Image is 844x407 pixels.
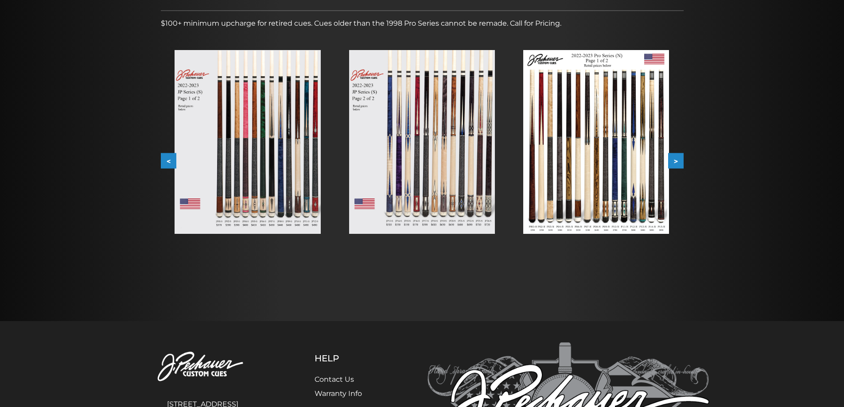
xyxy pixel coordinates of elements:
[135,342,271,391] img: Pechauer Custom Cues
[315,375,354,384] a: Contact Us
[161,153,176,169] button: <
[668,153,684,169] button: >
[315,389,362,398] a: Warranty Info
[315,353,383,364] h5: Help
[161,18,684,29] p: $100+ minimum upcharge for retired cues. Cues older than the 1998 Pro Series cannot be remade. Ca...
[161,153,684,169] div: Carousel Navigation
